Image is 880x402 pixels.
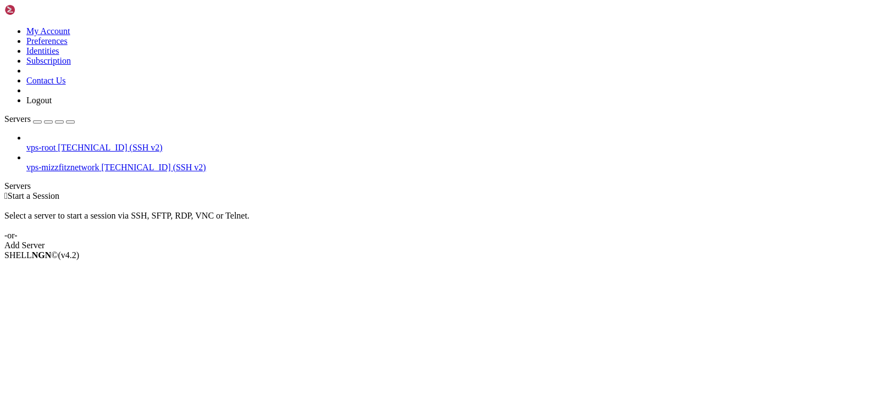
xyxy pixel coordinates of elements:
a: Logout [26,96,52,105]
a: Contact Us [26,76,66,85]
a: My Account [26,26,70,36]
span: 4.2.0 [58,250,80,260]
div: Select a server to start a session via SSH, SFTP, RDP, VNC or Telnet. -or- [4,201,876,241]
span: Start a Session [8,191,59,200]
span:  [4,191,8,200]
span: [TECHNICAL_ID] (SSH v2) [101,163,206,172]
span: SHELL © [4,250,79,260]
span: Servers [4,114,31,124]
a: vps-root [TECHNICAL_ID] (SSH v2) [26,143,876,153]
a: Servers [4,114,75,124]
li: vps-mizzfitznetwork [TECHNICAL_ID] (SSH v2) [26,153,876,172]
span: vps-root [26,143,56,152]
div: Servers [4,181,876,191]
li: vps-root [TECHNICAL_ID] (SSH v2) [26,133,876,153]
a: Preferences [26,36,68,46]
img: Shellngn [4,4,68,15]
span: [TECHNICAL_ID] (SSH v2) [58,143,162,152]
a: Identities [26,46,59,55]
b: NGN [32,250,52,260]
a: Subscription [26,56,71,65]
div: Add Server [4,241,876,250]
span: vps-mizzfitznetwork [26,163,99,172]
a: vps-mizzfitznetwork [TECHNICAL_ID] (SSH v2) [26,163,876,172]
